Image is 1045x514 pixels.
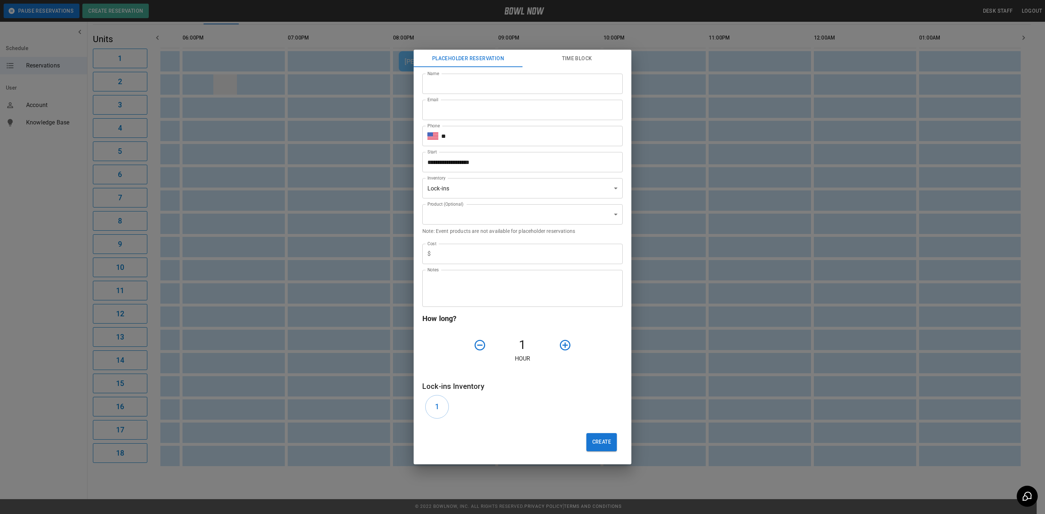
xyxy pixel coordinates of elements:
label: Start [427,149,437,155]
p: $ [427,250,431,258]
label: Phone [427,123,440,129]
button: Create [586,433,617,451]
h6: Lock-ins Inventory [422,381,623,392]
button: 1 [425,395,449,419]
h6: 1 [435,401,439,412]
h6: How long? [422,313,623,324]
div: ​ [422,204,623,225]
h4: 1 [489,337,556,353]
p: Hour [422,354,623,363]
div: Lock-ins [422,178,623,198]
button: Placeholder Reservation [414,50,522,67]
p: Note: Event products are not available for placeholder reservations [422,227,623,235]
input: Choose date, selected date is Sep 26, 2025 [422,152,618,172]
button: Select country [427,131,438,141]
button: Time Block [522,50,631,67]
